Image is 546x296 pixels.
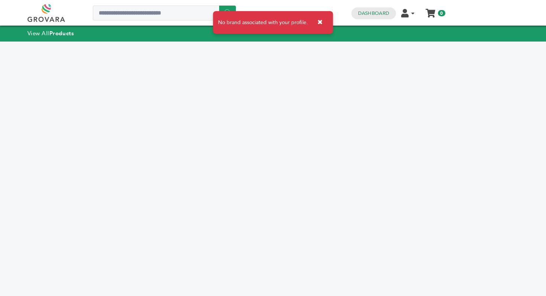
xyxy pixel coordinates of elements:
a: My Cart [426,7,435,14]
input: Search a product or brand... [93,6,236,20]
span: 0 [438,10,445,16]
strong: Products [49,30,74,37]
button: ✖ [312,15,328,30]
a: Dashboard [358,10,389,17]
a: View AllProducts [27,30,74,37]
span: No brand associated with your profile. [218,19,308,26]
